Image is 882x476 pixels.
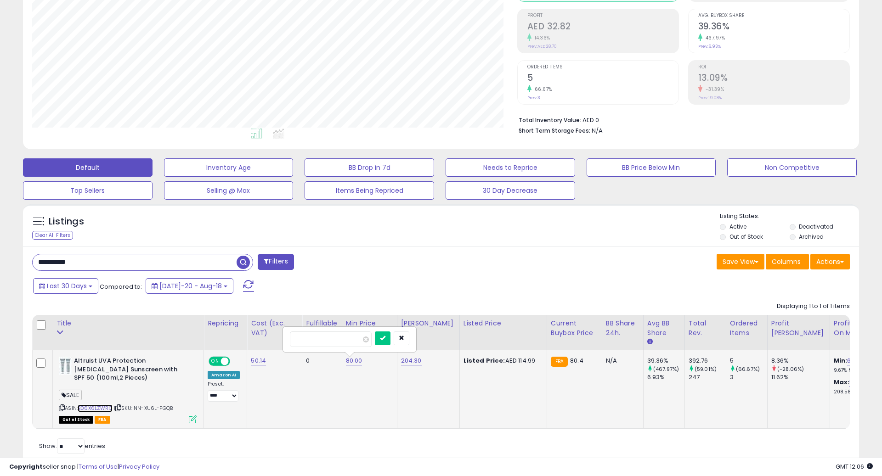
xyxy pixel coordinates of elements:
[209,358,221,365] span: ON
[9,463,159,471] div: seller snap | |
[527,44,557,49] small: Prev: AED 28.70
[771,357,830,365] div: 8.36%
[258,254,294,270] button: Filters
[23,181,153,200] button: Top Sellers
[146,278,233,294] button: [DATE]-20 - Aug-18
[519,116,581,124] b: Total Inventory Value:
[606,319,639,338] div: BB Share 24h.
[729,223,746,230] label: Active
[647,373,684,381] div: 6.93%
[702,34,725,41] small: 467.97%
[59,416,93,424] span: All listings that are currently out of stock and unavailable for purchase on Amazon
[519,114,843,125] li: AED 0
[305,181,434,200] button: Items Being Repriced
[689,357,726,365] div: 392.76
[730,319,763,338] div: Ordered Items
[446,181,575,200] button: 30 Day Decrease
[799,233,824,241] label: Archived
[777,302,850,311] div: Displaying 1 to 1 of 1 items
[836,462,873,471] span: 2025-09-18 12:06 GMT
[33,278,98,294] button: Last 30 Days
[401,319,456,328] div: [PERSON_NAME]
[702,86,724,93] small: -31.39%
[32,231,73,240] div: Clear All Filters
[551,319,598,338] div: Current Buybox Price
[730,357,767,365] div: 5
[229,358,243,365] span: OFF
[527,13,678,18] span: Profit
[771,319,826,338] div: Profit [PERSON_NAME]
[346,319,393,328] div: Min Price
[208,381,240,402] div: Preset:
[587,158,716,177] button: BB Price Below Min
[39,442,105,450] span: Show: entries
[592,126,603,135] span: N/A
[208,319,243,328] div: Repricing
[736,365,760,373] small: (66.67%)
[9,462,43,471] strong: Copyright
[729,233,763,241] label: Out of Stock
[119,462,159,471] a: Privacy Policy
[698,13,849,18] span: Avg. Buybox Share
[95,416,110,424] span: FBA
[306,357,334,365] div: 0
[57,319,200,328] div: Title
[647,338,653,346] small: Avg BB Share.
[698,73,849,85] h2: 13.09%
[766,254,809,269] button: Columns
[720,212,859,221] p: Listing States:
[531,34,550,41] small: 14.36%
[346,356,362,365] a: 80.00
[23,158,153,177] button: Default
[689,319,722,338] div: Total Rev.
[159,281,222,291] span: [DATE]-20 - Aug-18
[570,356,583,365] span: 80.4
[401,356,422,365] a: 204.30
[799,223,833,230] label: Deactivated
[730,373,767,381] div: 3
[647,319,681,338] div: Avg BB Share
[305,158,434,177] button: BB Drop in 7d
[717,254,764,269] button: Save View
[251,319,298,338] div: Cost (Exc. VAT)
[49,215,84,228] h5: Listings
[834,378,850,386] b: Max:
[698,65,849,70] span: ROI
[208,371,240,379] div: Amazon AI
[527,95,540,101] small: Prev: 3
[78,404,113,412] a: B06X6LZWRC
[74,357,186,385] b: Altruist UVA Protection [MEDICAL_DATA] Sunscreen with SPF 50 (100ml,2 Pieces)
[647,357,684,365] div: 39.36%
[464,357,540,365] div: AED 114.99
[772,257,801,266] span: Columns
[306,319,338,338] div: Fulfillable Quantity
[464,319,543,328] div: Listed Price
[164,181,294,200] button: Selling @ Max
[698,44,721,49] small: Prev: 6.93%
[47,281,87,291] span: Last 30 Days
[834,356,848,365] b: Min:
[464,356,505,365] b: Listed Price:
[59,357,197,422] div: ASIN:
[519,127,590,134] b: Short Term Storage Fees:
[606,357,636,365] div: N/A
[698,95,722,101] small: Prev: 19.08%
[79,462,118,471] a: Terms of Use
[59,357,72,375] img: 31LY0dzy2KL._SL40_.jpg
[847,356,859,365] a: 6.37
[527,21,678,34] h2: AED 32.82
[727,158,857,177] button: Non Competitive
[551,357,568,367] small: FBA
[531,86,552,93] small: 66.67%
[100,282,142,291] span: Compared to:
[527,65,678,70] span: Ordered Items
[689,373,726,381] div: 247
[849,378,865,387] a: 53.75
[698,21,849,34] h2: 39.36%
[771,373,830,381] div: 11.62%
[114,404,173,412] span: | SKU: NN-XU6L-FGQB
[164,158,294,177] button: Inventory Age
[527,73,678,85] h2: 5
[446,158,575,177] button: Needs to Reprice
[810,254,850,269] button: Actions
